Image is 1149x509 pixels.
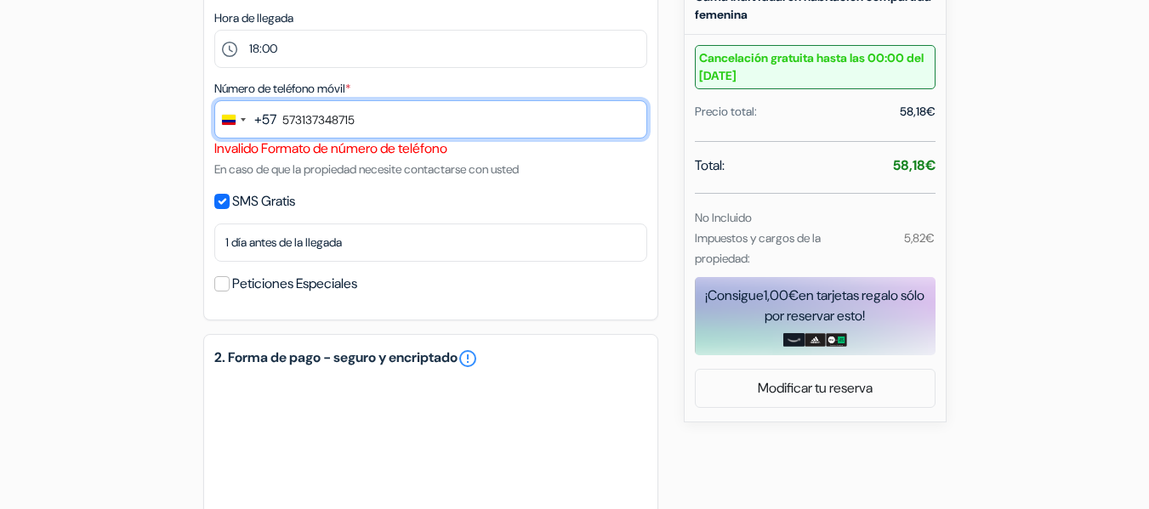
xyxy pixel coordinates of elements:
[214,139,647,159] div: Invalido Formato de número de teléfono
[215,101,276,138] button: Change country, selected Colombia (+57)
[458,348,478,369] a: error_outline
[695,286,936,326] div: ¡Consigue en tarjetas regalo sólo por reservar esto!
[826,333,847,347] img: uber-uber-eats-card.png
[783,333,805,347] img: amazon-card-no-text.png
[232,189,295,213] label: SMS Gratis
[904,230,935,246] small: 5,82€
[214,80,350,98] label: Número de teléfono móvil
[695,156,725,176] span: Total:
[900,103,936,121] div: 58,18€
[214,161,519,177] small: En caso de que la propiedad necesite contactarse con usted
[696,372,935,404] a: Modificar tu reserva
[764,286,799,304] span: 1,00€
[214,9,293,27] label: Hora de llegada
[805,333,826,347] img: adidas-card.png
[695,45,936,89] small: Cancelación gratuita hasta las 00:00 del [DATE]
[232,272,357,296] label: Peticiones Especiales
[214,348,647,369] h5: 2. Forma de pago - seguro y encriptado
[695,230,821,266] small: Impuestos y cargos de la propiedad:
[254,110,276,130] div: +57
[893,156,936,174] strong: 58,18€
[695,103,757,121] div: Precio total:
[695,210,752,225] small: No Incluido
